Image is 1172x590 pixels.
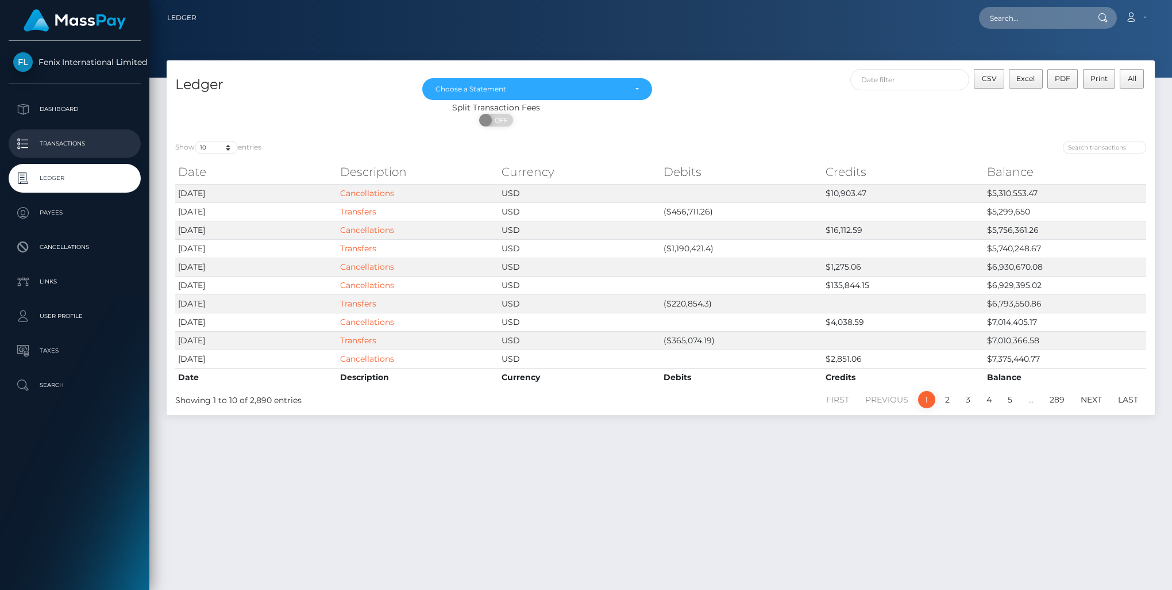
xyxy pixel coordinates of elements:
[485,114,514,127] span: OFF
[9,57,141,67] span: Fenix International Limited
[1120,69,1144,89] button: All
[340,317,394,327] a: Cancellations
[499,368,661,386] th: Currency
[175,390,570,407] div: Showing 1 to 10 of 2,890 entries
[9,267,141,296] a: Links
[823,184,985,202] td: $10,903.47
[175,368,337,386] th: Date
[13,273,136,290] p: Links
[422,78,652,100] button: Choose a Statement
[984,331,1146,350] td: $7,010,366.58
[337,160,499,183] th: Description
[980,391,998,408] a: 4
[13,135,136,152] p: Transactions
[175,221,337,239] td: [DATE]
[175,313,337,331] td: [DATE]
[661,294,823,313] td: ($220,854.3)
[175,239,337,258] td: [DATE]
[175,294,337,313] td: [DATE]
[661,239,823,258] td: ($1,190,421.4)
[823,160,985,183] th: Credits
[499,276,661,294] td: USD
[984,221,1146,239] td: $5,756,361.26
[499,160,661,183] th: Currency
[661,160,823,183] th: Debits
[499,294,661,313] td: USD
[167,102,826,114] div: Split Transaction Fees
[974,69,1004,89] button: CSV
[982,74,997,83] span: CSV
[1128,74,1136,83] span: All
[499,184,661,202] td: USD
[984,294,1146,313] td: $6,793,550.86
[1083,69,1116,89] button: Print
[984,276,1146,294] td: $6,929,395.02
[984,258,1146,276] td: $6,930,670.08
[979,7,1087,29] input: Search...
[499,239,661,258] td: USD
[823,368,985,386] th: Credits
[9,95,141,124] a: Dashboard
[175,202,337,221] td: [DATE]
[661,331,823,350] td: ($365,074.19)
[1043,391,1071,408] a: 289
[24,9,126,32] img: MassPay Logo
[1009,69,1043,89] button: Excel
[1016,74,1035,83] span: Excel
[939,391,956,408] a: 2
[175,258,337,276] td: [DATE]
[499,313,661,331] td: USD
[9,302,141,331] a: User Profile
[661,202,823,221] td: ($456,711.26)
[984,184,1146,202] td: $5,310,553.47
[499,258,661,276] td: USD
[9,164,141,193] a: Ledger
[9,129,141,158] a: Transactions
[9,336,141,365] a: Taxes
[13,204,136,221] p: Payees
[175,331,337,350] td: [DATE]
[13,170,136,187] p: Ledger
[1112,391,1144,408] a: Last
[823,313,985,331] td: $4,038.59
[823,350,985,368] td: $2,851.06
[959,391,977,408] a: 3
[340,354,394,364] a: Cancellations
[175,160,337,183] th: Date
[499,331,661,350] td: USD
[850,69,970,90] input: Date filter
[340,298,376,309] a: Transfers
[13,52,33,72] img: Fenix International Limited
[340,243,376,254] a: Transfers
[340,225,394,235] a: Cancellations
[13,239,136,256] p: Cancellations
[337,368,499,386] th: Description
[340,280,394,290] a: Cancellations
[984,368,1146,386] th: Balance
[13,101,136,118] p: Dashboard
[1047,69,1078,89] button: PDF
[435,85,626,94] div: Choose a Statement
[1074,391,1108,408] a: Next
[918,391,935,408] a: 1
[823,276,985,294] td: $135,844.15
[1001,391,1019,408] a: 5
[823,221,985,239] td: $16,112.59
[340,206,376,217] a: Transfers
[499,221,661,239] td: USD
[175,75,405,95] h4: Ledger
[984,160,1146,183] th: Balance
[175,141,261,154] label: Show entries
[9,371,141,400] a: Search
[1055,74,1070,83] span: PDF
[9,198,141,227] a: Payees
[195,141,238,154] select: Showentries
[175,184,337,202] td: [DATE]
[13,342,136,359] p: Taxes
[984,239,1146,258] td: $5,740,248.67
[499,202,661,221] td: USD
[167,6,196,30] a: Ledger
[13,377,136,394] p: Search
[13,308,136,325] p: User Profile
[1090,74,1108,83] span: Print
